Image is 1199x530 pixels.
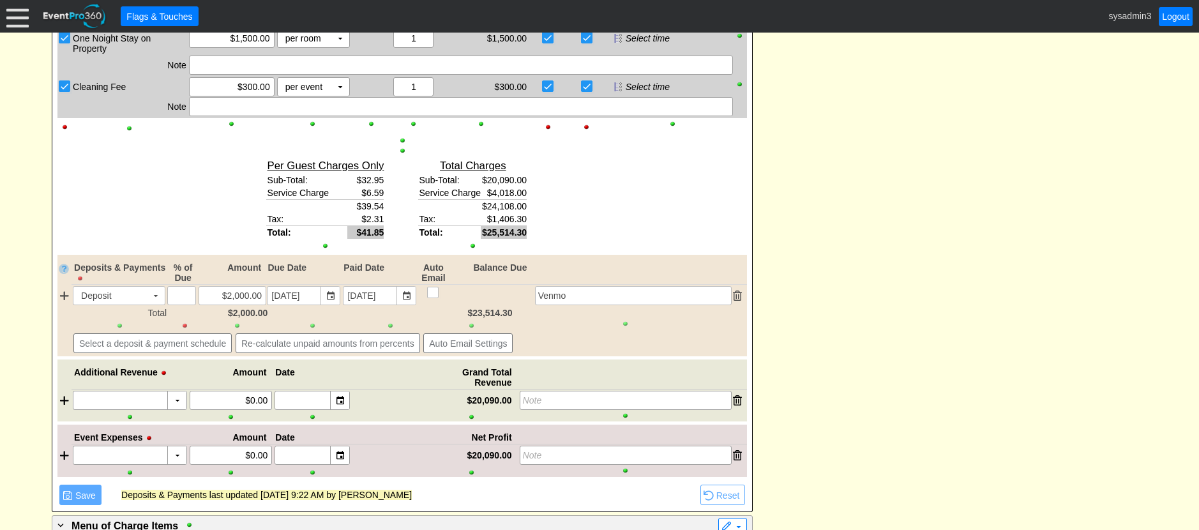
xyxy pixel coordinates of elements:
[76,274,89,283] div: Hide Deposits & Payments when printing; click to show Deposits & Payments when printing.
[274,432,352,443] div: Date
[190,367,275,388] div: Amount
[481,174,527,186] td: $20,090.00
[735,31,746,40] div: Show row when printing; click to hide row when printing.
[430,321,511,330] div: Show column when printing; click to hide column when printing.
[352,321,428,330] div: Show column when printing; click to hide column when printing.
[347,213,384,226] td: $2.31
[266,262,342,283] div: Due Date
[612,119,733,128] div: Show column when printing; click to hide column when printing.
[626,82,731,92] div: Select time
[239,337,417,350] span: Re-calculate unpaid amounts from percents
[418,186,481,200] th: Service Charge
[624,77,733,96] div: Edit start & end times
[429,308,518,318] div: $23,514.30
[426,337,509,350] span: Auto Email Settings
[428,287,441,300] input: Send email to event contacts to notify about past due amount
[347,186,384,200] td: $6.59
[59,123,70,132] div: Hide column when printing; click to show column when printing.
[190,413,272,421] div: Show column when printing; click to hide column when printing.
[430,468,511,477] div: Show column when printing; click to hide column when printing.
[612,77,624,96] div: Don't show this item on timeline; click to toggle
[73,367,190,388] div: Additional Revenue
[419,241,527,250] div: Show Total Charges when printing; click to hide Total Charges when printing.
[275,468,350,477] div: Show column when printing; click to hide column when printing.
[418,226,481,239] th: Total:
[520,466,732,475] div: Show column when printing; click to hide column when printing.
[266,158,384,174] td: Per Guest Charges Only
[275,413,350,421] div: Show column when printing; click to hide column when printing.
[73,489,98,502] span: Save
[185,520,200,529] div: Show title when printing; click to hide title when printing.
[190,468,272,477] div: Show column when printing; click to hide column when printing.
[481,200,527,213] td: $24,108.00
[6,5,29,27] div: Menu: Click or 'Crtl+M' to toggle menu open/close
[73,33,151,54] label: One Noight Stay on Property
[73,321,167,330] div: Show column when printing; click to hide column when printing.
[77,337,229,350] span: Select a deposit & payment schedule
[73,262,167,283] div: Deposits & Payments
[72,97,188,116] div: Note
[435,119,527,128] div: Show column when printing; click to hide column when printing.
[73,124,186,133] div: Show column when printing; click to hide column when printing.
[268,241,384,250] div: Show Per Guest Charges when printing; click to hide Per Guest Charges when printing.
[481,186,527,200] td: $4,018.00
[199,262,269,283] div: Amount
[714,489,743,502] span: Reset
[624,29,733,48] div: Edit start & end times
[57,286,72,305] div: Add payment
[733,391,742,410] div: Remove revenue
[73,82,126,92] label: Cleaning Fee
[430,367,518,388] div: Grand Total Revenue
[347,174,384,186] td: $32.95
[266,174,347,186] th: Sub-Total:
[73,432,190,443] div: Event Expenses
[57,136,747,145] div: Show Notes when printing; click to hide Notes when printing.
[733,446,742,465] div: Remove expense
[418,262,449,283] div: Auto Email
[520,411,732,420] div: Show column when printing; click to hide column when printing.
[124,10,195,23] span: Flags & Touches
[733,286,742,305] div: Remove payment
[704,488,743,501] span: Reset
[418,158,527,174] td: Total Charges
[430,450,511,460] div: $20,090.00
[626,33,731,43] div: Select time
[72,56,188,75] div: Note
[189,119,275,128] div: Show column when printing; click to hide column when printing.
[266,186,347,200] th: Service Charge
[430,395,511,405] div: $20,090.00
[73,413,187,421] div: Show column when printing; click to hide column when printing.
[435,77,527,96] div: $300.00
[145,434,158,443] div: Hide Event Expenses when printing; click to show Event Expenses when printing.
[1109,10,1152,20] span: sysadmin3
[523,450,542,460] i: Note
[167,262,199,283] div: % of Due
[275,321,350,330] div: Show column when printing; click to hide column when printing.
[73,468,187,477] div: Show column when printing; click to hide column when printing.
[612,29,624,48] div: Don't show this item on timeline; click to toggle
[266,213,347,226] th: Tax:
[449,262,534,283] div: Balance Due
[169,321,200,330] div: Hide column when printing; click to show column when printing.
[72,308,168,318] div: Total
[342,262,418,283] div: Paid Date
[81,289,111,302] span: Deposit
[435,29,527,48] div: $1,500.00
[63,488,98,501] span: Save
[418,174,481,186] th: Sub-Total:
[285,32,321,45] span: per room
[582,81,594,94] input: Service Charge
[735,80,746,89] div: Show row when printing; click to hide row when printing.
[57,391,72,410] div: Add revenue
[57,146,747,155] div: Show Modifiers when printing; click to hide Modifiers when printing.
[285,80,322,93] span: per event
[543,81,555,94] input: Add Sales Tax of 7.0%
[1159,7,1193,26] a: Logout
[418,213,481,226] th: Tax:
[266,226,347,239] th: Total:
[430,432,518,443] div: Net Profit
